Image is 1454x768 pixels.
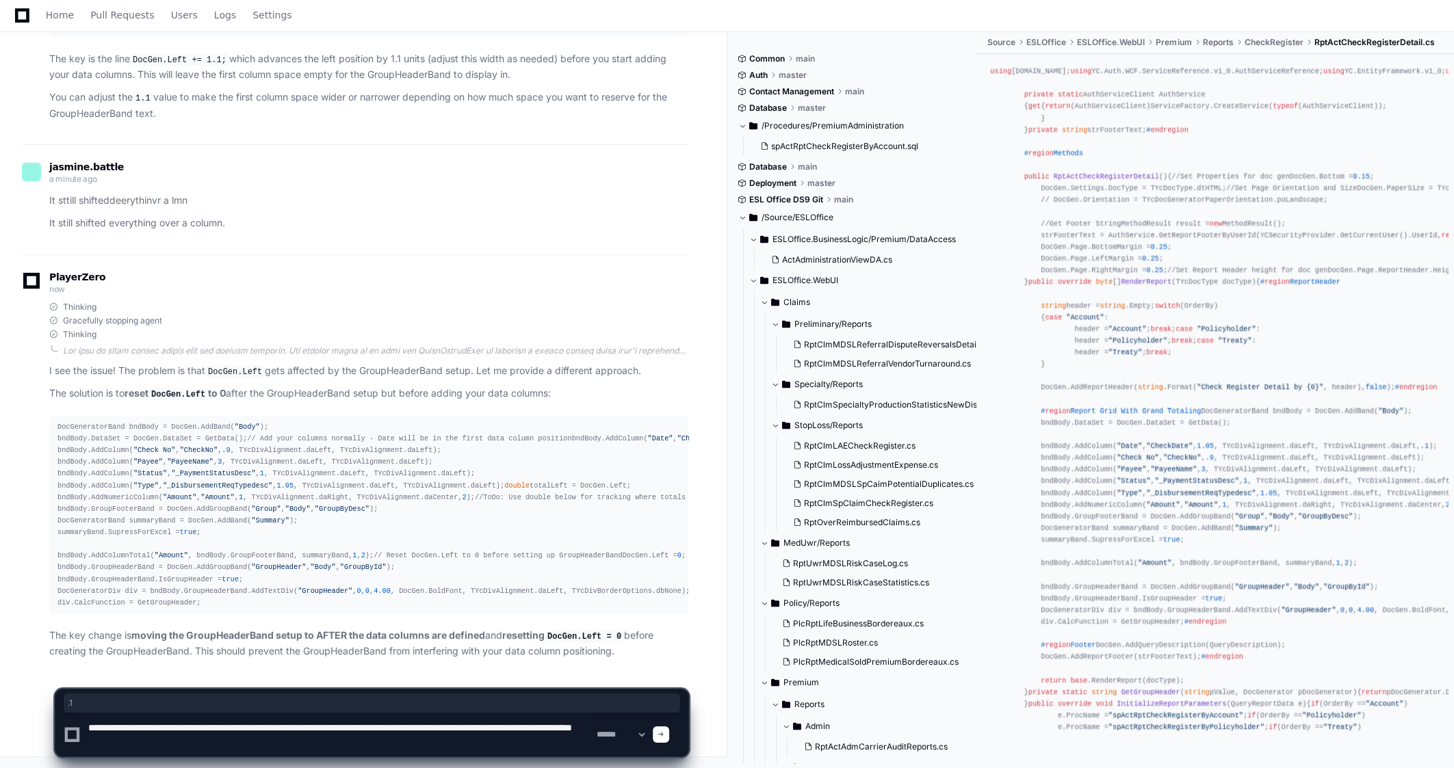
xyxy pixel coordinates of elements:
[1206,453,1214,462] span: .9
[788,513,991,532] button: RptOverReimbursedClaims.cs
[1189,618,1226,626] span: endregion
[777,633,981,652] button: PlcRptMDSLRoster.cs
[1163,453,1201,462] span: "CheckNo"
[1028,278,1054,286] span: public
[1298,512,1353,520] span: "GroupByDesc"
[1395,384,1438,392] span: #
[1336,559,1340,567] span: 1
[749,161,787,172] span: Database
[794,420,863,431] span: StopLoss/Reports
[49,174,96,184] span: a minute ago
[749,209,757,226] svg: Directory
[222,575,239,583] span: true
[1045,407,1070,415] span: region
[771,141,918,152] span: spActRptCheckRegisterByAccount.sql
[1420,442,1429,450] span: .1
[1446,501,1450,509] span: 2
[1146,501,1180,509] span: "Amount"
[777,652,981,672] button: PlcRptMedicalSoldPremiumBordereaux.cs
[755,137,959,156] button: spActRptCheckRegisterByAccount.sql
[779,70,807,81] span: master
[1045,103,1070,111] span: return
[782,417,790,434] svg: Directory
[760,291,989,313] button: Claims
[777,554,981,573] button: RptUwrMDSLRiskCaseLog.cs
[1100,302,1126,310] span: string
[1218,336,1251,345] span: "Treaty"
[475,493,711,501] span: //ToDo: Use double below for tracking where totals start
[1108,336,1167,345] span: "Policyholder"
[171,11,198,19] span: Users
[788,494,991,513] button: RptClmSpClaimCheckRegister.cs
[794,319,872,330] span: Preliminary/Reports
[1121,278,1171,286] span: RenderReport
[130,54,229,66] code: DocGen.Left += 1.1;
[167,458,213,466] span: "PayeeName"
[1176,278,1251,286] span: TYcDocType docType
[200,493,234,501] span: "Amount"
[1150,325,1171,333] span: break
[205,366,265,378] code: DocGen.Left
[783,538,850,548] span: MedUwr/Reports
[1041,220,1121,228] span: //Get Footer String
[804,498,933,509] span: RptClmSpClaimCheckRegister.cs
[1108,348,1142,356] span: "Treaty"
[798,161,817,172] span: main
[773,275,838,286] span: ESLOffice.WebUI
[180,446,218,454] span: "CheckNo"
[251,563,306,571] span: "GroupHeader"
[1058,90,1083,98] span: static
[63,315,162,326] span: Gracefully stopping agent
[462,493,466,501] span: 2
[766,250,970,269] button: ActAdministrationViewDA.cs
[793,558,908,569] span: RptUwrMDSLRiskCaseLog.cs
[1314,37,1434,48] span: RptActCheckRegisterDetail.cs
[1146,266,1163,274] span: 0.25
[251,505,281,513] span: "Group"
[1226,184,1357,192] span: //Set Page Orientation and Size
[1146,126,1189,134] span: #
[777,573,981,592] button: RptUwrMDSLRiskCaseStatistics.cs
[1273,103,1298,111] span: typeof
[1197,336,1214,345] span: case
[794,379,863,390] span: Specialty/Reports
[1150,465,1197,473] span: "PayeeName"
[771,414,1000,436] button: StopLoss/Reports
[155,551,188,559] span: "Amount"
[148,388,208,401] code: DocGen.Left
[1281,606,1336,614] span: "GroupHeader"
[49,51,688,83] p: The key is the line which advances the left position by 1.1 units (adjust this width as needed) b...
[315,505,369,513] span: "GroupByDesc"
[749,53,785,64] span: Common
[49,161,124,172] span: jasmine.battle
[1045,641,1070,649] span: region
[771,595,779,611] svg: Directory
[1028,278,1256,286] span: [] ( )
[782,376,790,393] svg: Directory
[1378,407,1403,415] span: "Body"
[1184,501,1218,509] span: "Amount"
[1176,325,1193,333] span: case
[1163,535,1180,544] span: true
[133,446,176,454] span: "Check No"
[1062,126,1087,134] span: string
[49,193,688,209] p: It sttill shifteddeerythinvr a lmn
[804,440,916,451] span: RptClmLAECheckRegister.cs
[1206,594,1223,603] span: true
[1028,103,1041,111] span: get
[738,207,967,228] button: /Source/ESLOffice
[738,115,967,137] button: /Procedures/PremiumAdministration
[90,11,154,19] span: Pull Requests
[760,231,768,248] svg: Directory
[1222,501,1226,509] span: 1
[502,629,624,641] strong: resetting
[49,215,688,231] p: It still shifted everything over a column.
[133,481,159,490] span: "Type"
[798,103,826,114] span: master
[749,178,796,189] span: Deployment
[807,178,835,189] span: master
[365,587,369,595] span: 0
[352,551,356,559] span: 1
[1054,172,1159,181] span: RptActCheckRegisterDetail
[793,657,959,667] span: PlcRptMedicalSoldPremiumBordereaux.cs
